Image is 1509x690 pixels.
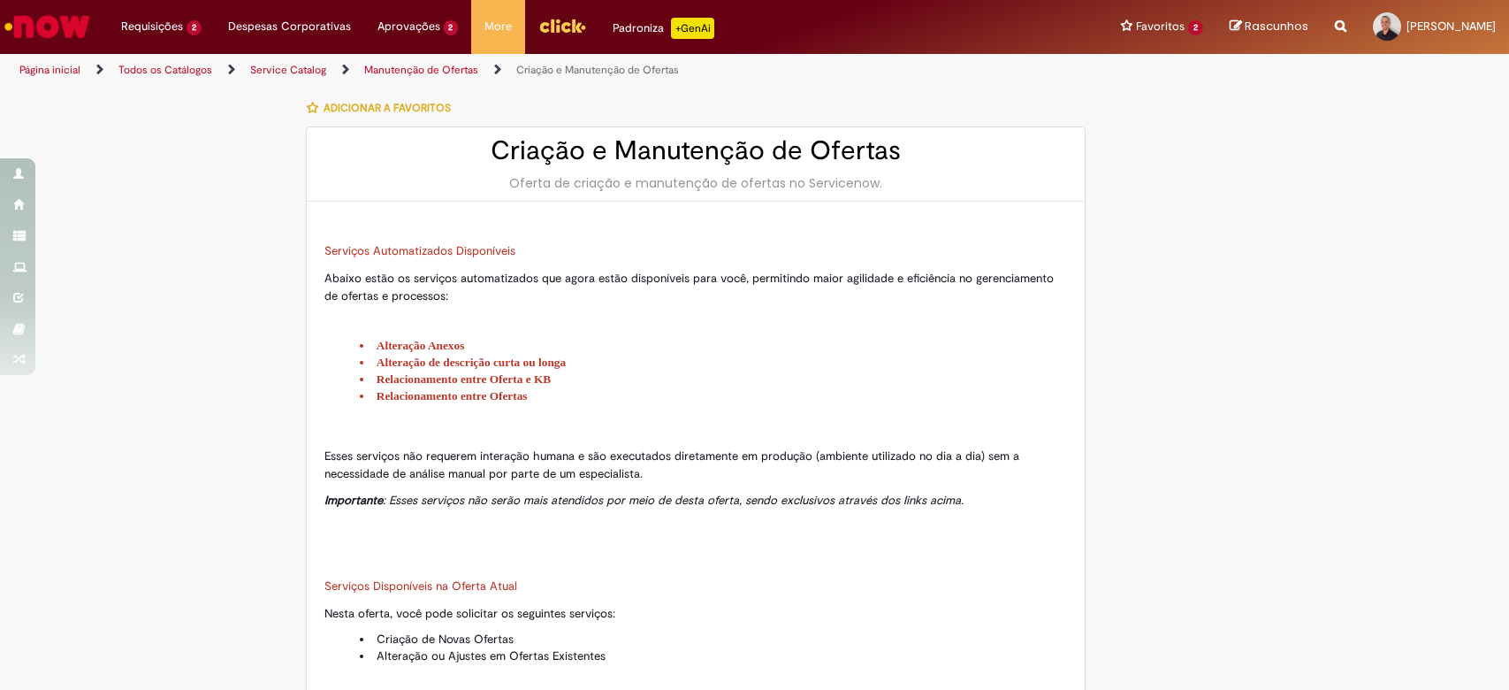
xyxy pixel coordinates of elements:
[516,63,679,77] a: Criação e Manutenção de Ofertas
[1406,19,1496,34] span: [PERSON_NAME]
[324,243,515,258] span: Serviços Automatizados Disponíveis
[324,493,964,508] em: : Esses serviços não serão mais atendidos por meio de desta oferta, sendo exclusivos através dos ...
[377,372,551,386] a: Relacionamento entre Oferta e KB
[360,648,1067,664] li: Alteração ou Ajustes em Ofertas Existentes
[324,579,517,594] span: Serviços Disponíveis na Oferta Atual
[364,63,478,77] a: Manutenção de Ofertas
[324,174,1067,192] div: Oferta de criação e manutenção de ofertas no Servicenow.
[377,18,440,35] span: Aprovações
[250,63,326,77] a: Service Catalog
[538,12,586,39] img: click_logo_yellow_360x200.png
[187,20,202,35] span: 2
[444,20,459,35] span: 2
[324,493,383,508] strong: Importante
[1136,18,1185,35] span: Favoritos
[324,448,1019,481] span: Esses serviços não requerem interação humana e são executados diretamente em produção (ambiente u...
[324,101,451,115] span: Adicionar a Favoritos
[360,631,1067,648] li: Criação de Novas Ofertas
[613,18,714,39] div: Padroniza
[2,9,93,44] img: ServiceNow
[121,18,183,35] span: Requisições
[671,18,714,39] p: +GenAi
[306,89,461,126] button: Adicionar a Favoritos
[324,271,1054,303] span: Abaixo estão os serviços automatizados que agora estão disponíveis para você, permitindo maior ag...
[484,18,512,35] span: More
[377,389,528,402] a: Relacionamento entre Ofertas
[118,63,212,77] a: Todos os Catálogos
[19,63,80,77] a: Página inicial
[377,339,465,352] a: Alteração Anexos
[1230,19,1308,35] a: Rascunhos
[1188,20,1203,35] span: 2
[1245,18,1308,34] span: Rascunhos
[324,606,615,621] span: Nesta oferta, você pode solicitar os seguintes serviços:
[324,136,1067,165] h2: Criação e Manutenção de Ofertas
[13,54,993,87] ul: Trilhas de página
[377,356,566,369] a: Alteração de descrição curta ou longa
[228,18,351,35] span: Despesas Corporativas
